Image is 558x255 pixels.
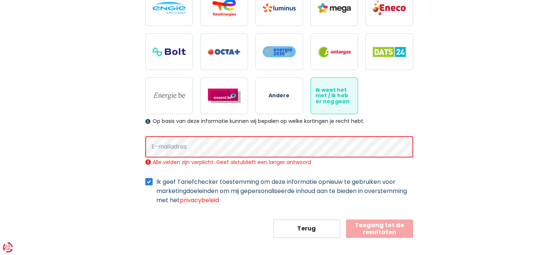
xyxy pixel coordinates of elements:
label: Ik geef Tariefchecker toestemming om deze informatie opnieuw te gebruiken voor marketingdoeleinde... [156,177,413,205]
div: Alle velden zijn verplicht. Geef alstublieft een langer antwoord [145,159,413,165]
img: Antargaz [318,46,351,58]
span: Ik weet het niet / Ik heb er nog geen [316,87,353,104]
img: Octa+ [208,49,241,55]
span: Andere [269,93,289,98]
img: Luminus [263,3,296,12]
button: Terug [273,219,340,238]
a: privacybeleid [180,196,219,204]
img: Energie.be [153,92,186,100]
img: Essent [208,88,241,103]
button: Toegang tot de resultaten [346,219,413,238]
img: Engie / Electrabel [153,2,186,14]
img: Mega [318,3,351,13]
img: Energie2030 [263,46,296,58]
div: Op basis van deze informatie kunnen wij bepalen op welke kortingen je recht hebt. [145,118,413,124]
img: Bolt [153,47,186,57]
img: Dats 24 [373,47,406,57]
